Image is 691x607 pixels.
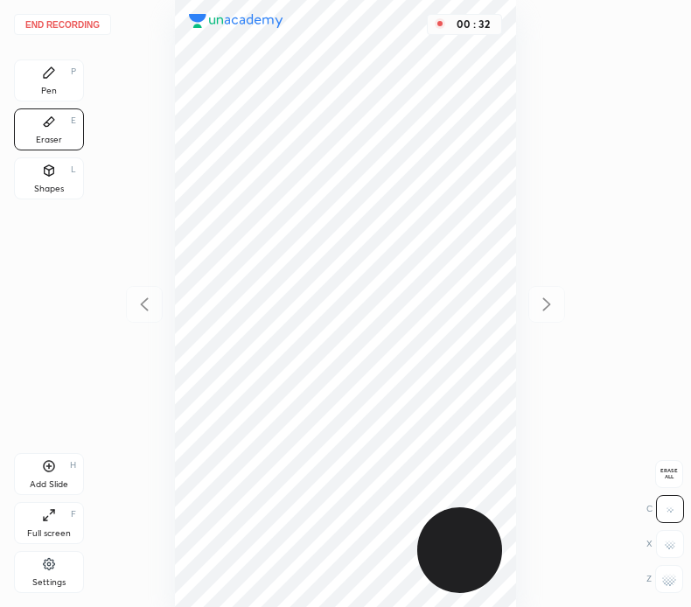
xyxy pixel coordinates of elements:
div: 00 : 32 [452,18,494,31]
div: Z [646,565,683,593]
div: C [646,495,684,523]
span: Erase all [656,468,682,480]
img: logo.38c385cc.svg [189,14,283,28]
div: H [70,461,76,470]
button: End recording [14,14,111,35]
div: P [71,67,76,76]
div: Full screen [27,529,71,538]
div: Add Slide [30,480,68,489]
div: L [71,165,76,174]
div: Pen [41,87,57,95]
div: Settings [32,578,66,587]
div: Shapes [34,185,64,193]
div: Eraser [36,136,62,144]
div: X [646,530,684,558]
div: E [71,116,76,125]
div: F [71,510,76,519]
